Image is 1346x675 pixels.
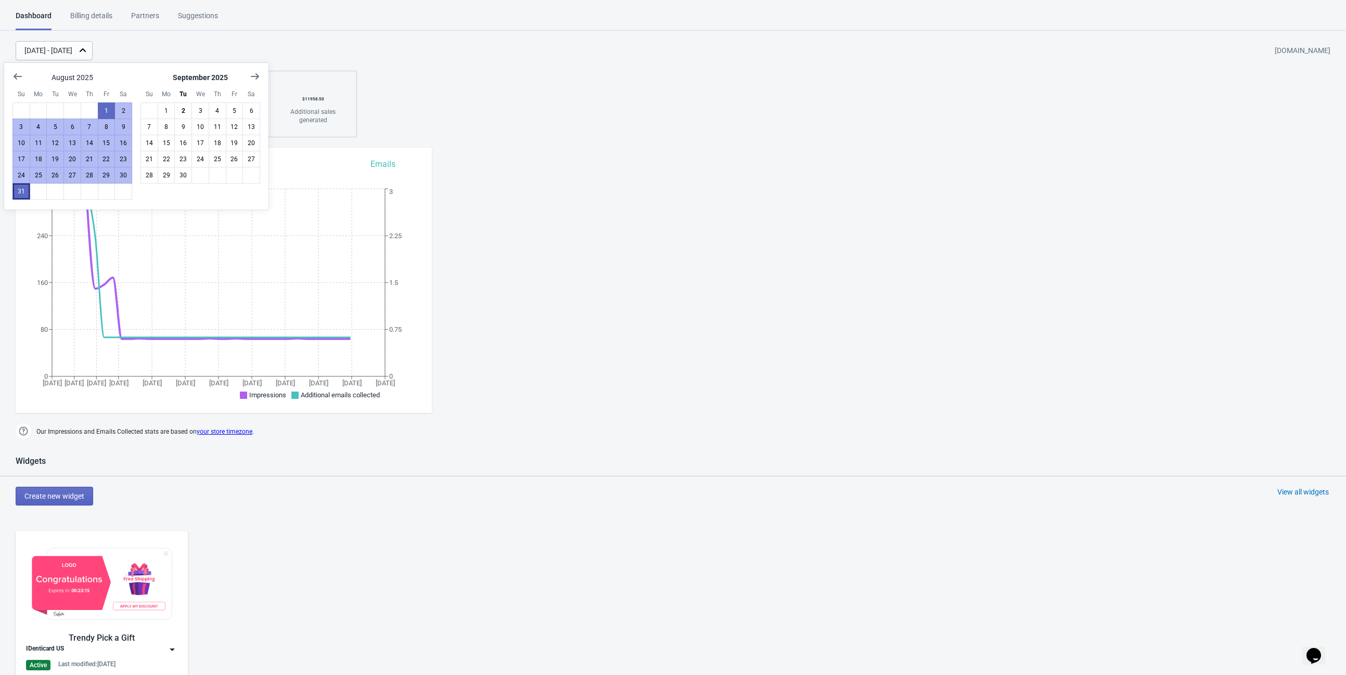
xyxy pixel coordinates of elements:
[209,135,226,151] button: September 18 2025
[43,379,62,387] tspan: [DATE]
[114,135,132,151] button: August 16 2025
[98,85,116,103] div: Friday
[44,372,48,380] tspan: 0
[342,379,362,387] tspan: [DATE]
[26,632,177,644] div: Trendy Pick a Gift
[309,379,328,387] tspan: [DATE]
[46,135,64,151] button: August 12 2025
[98,167,116,184] button: August 29 2025
[63,85,81,103] div: Wednesday
[191,135,209,151] button: September 17 2025
[63,151,81,167] button: August 20 2025
[26,644,64,655] div: IDenticard US
[242,119,260,135] button: September 13 2025
[81,167,98,184] button: August 28 2025
[36,423,254,440] span: Our Impressions and Emails Collected stats are based on .
[389,326,402,333] tspan: 0.75
[81,151,98,167] button: August 21 2025
[143,379,162,387] tspan: [DATE]
[197,428,252,435] a: your store timezone
[12,151,30,167] button: August 17 2025
[226,102,243,119] button: September 5 2025
[114,119,132,135] button: August 9 2025
[209,379,228,387] tspan: [DATE]
[376,379,395,387] tspan: [DATE]
[26,542,177,627] img: gift_game_v2.jpg
[389,372,393,380] tspan: 0
[191,119,209,135] button: September 10 2025
[174,135,192,151] button: September 16 2025
[191,151,209,167] button: September 24 2025
[70,10,112,29] div: Billing details
[16,10,52,30] div: Dashboard
[389,279,398,287] tspan: 1.5
[246,67,264,86] button: Show next month, October 2025
[24,45,72,56] div: [DATE] - [DATE]
[242,151,260,167] button: September 27 2025
[37,232,48,240] tspan: 240
[63,119,81,135] button: August 6 2025
[226,85,243,103] div: Friday
[114,102,132,119] button: August 2 2025
[158,119,175,135] button: September 8 2025
[46,167,64,184] button: August 26 2025
[41,326,48,333] tspan: 80
[191,85,209,103] div: Wednesday
[1275,42,1330,60] div: [DOMAIN_NAME]
[114,167,132,184] button: August 30 2025
[226,135,243,151] button: September 19 2025
[65,379,84,387] tspan: [DATE]
[158,85,175,103] div: Monday
[281,108,345,124] div: Additional sales generated
[81,135,98,151] button: August 14 2025
[37,279,48,287] tspan: 160
[174,85,192,103] div: Tuesday
[24,492,84,500] span: Create new widget
[12,85,30,103] div: Sunday
[301,391,380,399] span: Additional emails collected
[26,660,50,670] div: Active
[281,91,345,108] div: $ 11958.50
[178,10,218,29] div: Suggestions
[109,379,129,387] tspan: [DATE]
[81,119,98,135] button: August 7 2025
[98,102,116,119] button: August 1 2025
[140,119,158,135] button: September 7 2025
[176,379,195,387] tspan: [DATE]
[114,85,132,103] div: Saturday
[12,135,30,151] button: August 10 2025
[209,102,226,119] button: September 4 2025
[167,644,177,655] img: dropdown.png
[30,85,47,103] div: Monday
[209,151,226,167] button: September 25 2025
[389,188,393,196] tspan: 3
[174,119,192,135] button: September 9 2025
[389,232,402,240] tspan: 2.25
[16,423,31,439] img: help.png
[46,151,64,167] button: August 19 2025
[140,85,158,103] div: Sunday
[131,10,159,29] div: Partners
[12,183,30,200] button: August 31 2025
[46,119,64,135] button: August 5 2025
[63,135,81,151] button: August 13 2025
[8,67,27,86] button: Show previous month, July 2025
[158,102,175,119] button: September 1 2025
[98,119,116,135] button: August 8 2025
[158,151,175,167] button: September 22 2025
[87,379,106,387] tspan: [DATE]
[242,135,260,151] button: September 20 2025
[140,167,158,184] button: September 28 2025
[114,151,132,167] button: August 23 2025
[174,167,192,184] button: September 30 2025
[63,167,81,184] button: August 27 2025
[81,85,98,103] div: Thursday
[30,119,47,135] button: August 4 2025
[30,167,47,184] button: August 25 2025
[98,151,116,167] button: August 22 2025
[140,135,158,151] button: September 14 2025
[226,119,243,135] button: September 12 2025
[1302,633,1336,665] iframe: chat widget
[174,151,192,167] button: September 23 2025
[226,151,243,167] button: September 26 2025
